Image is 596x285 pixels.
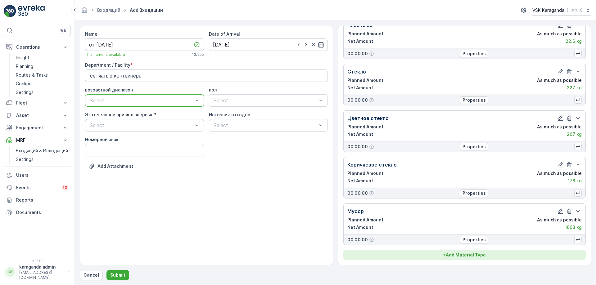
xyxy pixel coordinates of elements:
[347,68,366,75] p: Стекло
[16,72,48,78] p: Routes & Tasks
[463,237,486,243] p: Properties
[13,53,71,62] a: Insights
[347,31,383,37] p: Planned Amount
[209,31,240,37] label: Date of Arrival
[13,155,71,164] a: Settings
[347,38,373,44] p: Net Amount
[537,124,582,130] p: As much as possible
[460,236,488,243] button: Properties
[347,217,383,223] p: Planned Amount
[347,114,389,122] p: Цветное стекло
[537,217,582,223] p: As much as possible
[97,163,133,169] p: Add Attachment
[16,125,58,131] p: Engagement
[106,270,129,280] button: Submit
[16,172,68,178] p: Users
[4,181,71,194] a: Events13
[443,252,486,258] p: + Add Material Type
[16,63,33,69] p: Planning
[369,237,374,242] div: Help Tooltip Icon
[347,124,383,130] p: Planned Amount
[85,87,133,92] label: возрастной диапазон
[19,264,64,270] p: karaganda.admin
[4,264,71,280] button: KKkaraganda.admin[EMAIL_ADDRESS][DOMAIN_NAME]
[16,137,58,143] p: MRF
[13,88,71,97] a: Settings
[60,28,66,33] p: ⌘B
[80,270,103,280] button: Cancel
[565,224,582,230] p: 1603 kg
[4,134,71,146] button: MRF
[347,207,364,215] p: Мусор
[85,161,137,171] button: Upload File
[63,185,67,190] p: 13
[347,51,368,57] p: 00 00 00
[13,62,71,71] a: Planning
[85,112,156,117] label: Этот человек пришёл впервые?
[16,185,58,191] p: Events
[90,97,193,104] p: Select
[85,69,328,82] button: сетчатыe контейнера
[16,44,58,50] p: Operations
[16,197,68,203] p: Reports
[347,131,373,137] p: Net Amount
[460,50,488,57] button: Properties
[90,72,142,79] p: сетчатыe контейнера
[16,89,34,96] p: Settings
[16,148,68,154] p: Входящий & Исходящий
[343,250,586,260] button: +Add Material Type
[85,137,119,142] label: Номерной знак
[16,81,32,87] p: Cockpit
[460,96,488,104] button: Properties
[532,5,591,16] button: VSK Karaganda(+05:00)
[4,194,71,206] a: Reports
[4,122,71,134] button: Engagement
[347,170,383,176] p: Planned Amount
[4,5,16,17] img: logo
[347,161,397,168] p: Коричневое стекло
[532,7,564,13] p: VSK Karaganda
[347,77,383,83] p: Planned Amount
[4,41,71,53] button: Operations
[85,62,328,68] p: Department / Facility
[85,52,125,57] span: This name is available
[192,52,204,57] p: 13 / 255
[214,97,317,104] p: Select
[16,55,32,61] p: Insights
[4,97,71,109] button: Fleet
[13,79,71,88] a: Cockpit
[110,272,125,278] p: Submit
[567,8,582,13] p: ( +05:00 )
[85,31,97,37] label: Name
[347,224,373,230] p: Net Amount
[16,209,68,216] p: Documents
[347,144,368,150] p: 00 00 00
[16,100,58,106] p: Fleet
[566,38,582,44] p: 22.6 kg
[4,259,71,263] span: v 1.51.1
[209,38,328,51] input: dd/mm/yyyy
[5,267,15,277] div: KK
[4,206,71,219] a: Documents
[19,270,64,280] p: [EMAIL_ADDRESS][DOMAIN_NAME]
[463,97,486,103] p: Properties
[369,51,374,56] div: Help Tooltip Icon
[13,146,71,155] a: Входящий & Исходящий
[209,112,250,117] label: Источник отходов
[347,85,373,91] p: Net Amount
[13,71,71,79] a: Routes & Tasks
[463,144,486,150] p: Properties
[90,122,193,129] p: Select
[84,272,99,278] p: Cancel
[537,77,582,83] p: As much as possible
[567,131,582,137] p: 207 kg
[4,109,71,122] button: Asset
[537,170,582,176] p: As much as possible
[463,190,486,196] p: Properties
[18,5,45,17] img: logo_light-DOdMpM7g.png
[97,7,120,13] a: Входящий
[463,51,486,57] p: Properties
[129,7,164,13] span: Add Входящий
[369,191,374,196] div: Help Tooltip Icon
[347,190,368,196] p: 00 00 00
